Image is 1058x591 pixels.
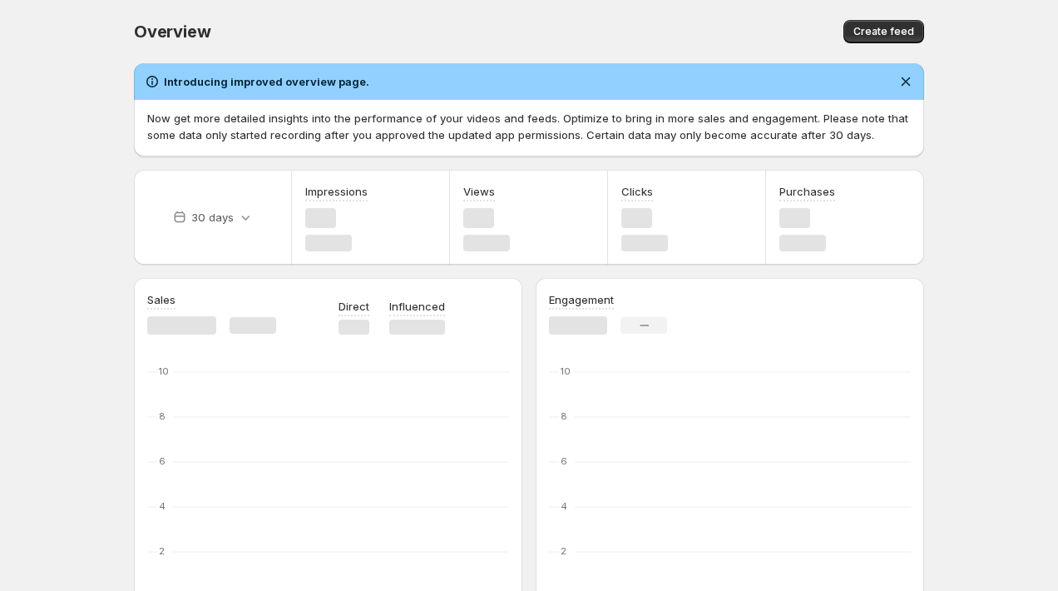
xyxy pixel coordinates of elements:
[779,183,835,200] h3: Purchases
[147,291,176,308] h3: Sales
[549,291,614,308] h3: Engagement
[561,500,567,512] text: 4
[561,410,567,422] text: 8
[561,545,566,557] text: 2
[159,455,166,467] text: 6
[159,500,166,512] text: 4
[159,545,165,557] text: 2
[843,20,924,43] button: Create feed
[191,209,234,226] p: 30 days
[389,298,445,315] p: Influenced
[561,455,567,467] text: 6
[894,70,917,93] button: Dismiss notification
[134,22,210,42] span: Overview
[339,298,369,315] p: Direct
[164,73,369,90] h2: Introducing improved overview page.
[463,183,495,200] h3: Views
[853,25,914,38] span: Create feed
[305,183,368,200] h3: Impressions
[561,365,571,377] text: 10
[621,183,653,200] h3: Clicks
[159,410,166,422] text: 8
[147,110,911,143] p: Now get more detailed insights into the performance of your videos and feeds. Optimize to bring i...
[159,365,169,377] text: 10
